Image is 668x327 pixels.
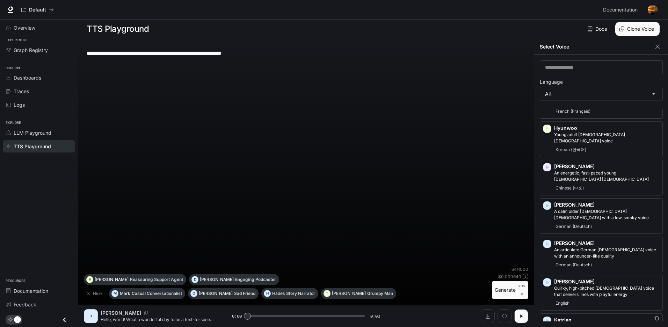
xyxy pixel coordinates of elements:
button: D[PERSON_NAME]Engaging Podcaster [189,274,279,285]
button: User avatar [646,3,660,17]
button: All workspaces [18,3,57,17]
div: All [540,87,662,101]
span: Chinese (中文) [554,184,585,192]
span: Feedback [14,301,36,308]
p: Mark [120,291,130,296]
div: D [192,274,198,285]
span: French (Français) [554,107,592,116]
p: [PERSON_NAME] [554,240,660,247]
p: [PERSON_NAME] [332,291,366,296]
button: HHadesStory Narrator [261,288,318,299]
button: Hide [84,288,106,299]
p: An articulate German male voice with an announcer-like quality [554,247,660,259]
span: TTS Playground [14,143,51,150]
p: Sad Friend [234,291,255,296]
p: Engaging Podcaster [235,277,276,282]
span: Dashboards [14,74,41,81]
p: Hello, world! What a wonderful day to be a text-to-speech model! [101,317,215,322]
button: O[PERSON_NAME]Sad Friend [188,288,259,299]
span: German (Deutsch) [554,261,593,269]
p: A calm older German female with a low, smoky voice [554,208,660,221]
a: Documentation [600,3,643,17]
p: Casual Conversationalist [132,291,182,296]
div: J [85,311,96,322]
p: Katrien [554,317,660,324]
button: Download audio [481,309,495,323]
span: Overview [14,24,35,31]
p: [PERSON_NAME] [554,278,660,285]
p: Young adult Korean male voice [554,132,660,144]
p: CTRL + [518,284,525,292]
p: Hades [272,291,285,296]
span: LLM Playground [14,129,51,136]
button: A[PERSON_NAME]Reassuring Support Agent [84,274,186,285]
a: Traces [3,85,75,97]
span: 0:00 [232,313,242,320]
button: Copy Voice ID [653,316,660,322]
a: TTS Playground [3,140,75,153]
p: Default [29,7,46,13]
p: 64 / 1000 [511,266,528,272]
a: Overview [3,22,75,34]
a: Docs [586,22,610,36]
p: Language [540,80,563,84]
p: Hyunwoo [554,125,660,132]
div: M [112,288,118,299]
p: Grumpy Man [367,291,393,296]
a: LLM Playground [3,127,75,139]
a: Documentation [3,285,75,297]
a: Dashboards [3,72,75,84]
div: T [324,288,330,299]
p: [PERSON_NAME] [554,163,660,170]
p: [PERSON_NAME] [95,277,129,282]
div: A [87,274,93,285]
p: [PERSON_NAME] [200,277,234,282]
p: Story Narrator [286,291,315,296]
button: MMarkCasual Conversationalist [109,288,185,299]
p: ⏎ [518,284,525,296]
span: Dark mode toggle [14,315,21,323]
span: Documentation [14,287,48,295]
p: Quirky, high-pitched female voice that delivers lines with playful energy [554,285,660,298]
span: Graph Registry [14,46,48,54]
span: German (Deutsch) [554,222,593,231]
button: Clone Voice [615,22,660,36]
p: [PERSON_NAME] [101,310,141,317]
span: Logs [14,101,25,109]
span: Traces [14,88,29,95]
span: Documentation [603,6,638,14]
p: An energetic, fast-paced young Chinese female [554,170,660,183]
a: Feedback [3,298,75,311]
span: Korean (한국어) [554,146,588,154]
a: Logs [3,99,75,111]
button: Close drawer [57,313,72,327]
p: [PERSON_NAME] [554,201,660,208]
a: Graph Registry [3,44,75,56]
p: $ 0.000640 [498,274,521,280]
img: User avatar [648,5,658,15]
div: H [264,288,270,299]
h1: TTS Playground [87,22,149,36]
p: [PERSON_NAME] [199,291,233,296]
button: Inspect [498,309,511,323]
div: O [191,288,197,299]
button: T[PERSON_NAME]Grumpy Man [321,288,396,299]
button: Copy Voice ID [141,311,151,315]
p: Reassuring Support Agent [130,277,183,282]
span: English [554,299,571,307]
button: GenerateCTRL +⏎ [492,281,528,299]
span: 0:03 [370,313,380,320]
